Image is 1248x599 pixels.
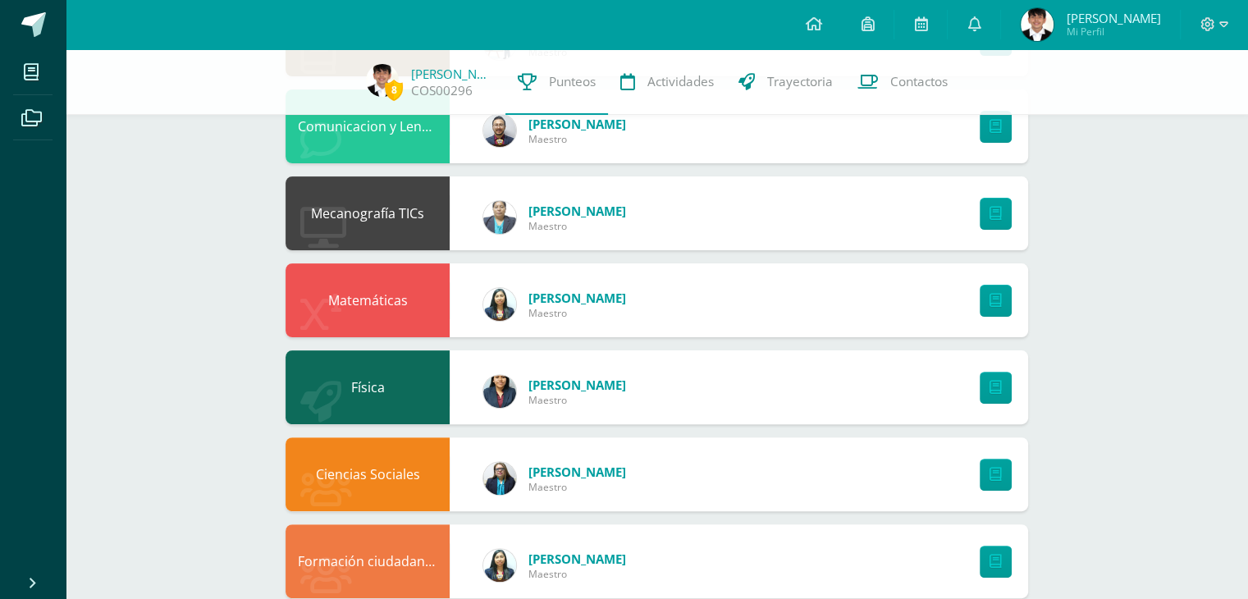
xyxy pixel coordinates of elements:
[483,201,516,234] img: a77ea4172cc82dedeec9a15e6370eb22.png
[528,567,626,581] span: Maestro
[1066,10,1160,26] span: [PERSON_NAME]
[890,73,948,90] span: Contactos
[286,176,450,250] div: Mecanografía TICs
[528,132,626,146] span: Maestro
[528,219,626,233] span: Maestro
[286,437,450,511] div: Ciencias Sociales
[366,64,399,97] img: 46f588a5baa69dadd4e3423aeac4e3db.png
[608,49,726,115] a: Actividades
[505,49,608,115] a: Punteos
[549,73,596,90] span: Punteos
[483,114,516,147] img: ae0883259cc0ff7a98414bf9fd04ed3a.png
[528,393,626,407] span: Maestro
[411,82,473,99] a: COS00296
[385,80,403,100] span: 8
[286,350,450,424] div: Física
[845,49,960,115] a: Contactos
[1021,8,1054,41] img: 46f588a5baa69dadd4e3423aeac4e3db.png
[286,89,450,163] div: Comunicacion y Lenguaje L3
[528,116,626,132] a: [PERSON_NAME]
[1066,25,1160,39] span: Mi Perfil
[483,375,516,408] img: bc6de2e5ae3009bbd4a2d5ce7736de2a.png
[286,524,450,598] div: Formación ciudadana Maestro Guía
[528,480,626,494] span: Maestro
[528,203,626,219] a: [PERSON_NAME]
[647,73,714,90] span: Actividades
[726,49,845,115] a: Trayectoria
[528,306,626,320] span: Maestro
[528,290,626,306] a: [PERSON_NAME]
[528,377,626,393] a: [PERSON_NAME]
[286,263,450,337] div: Matemáticas
[483,462,516,495] img: 33824b6ed20ab7b75c0531e62f0fd994.png
[528,551,626,567] a: [PERSON_NAME]
[483,288,516,321] img: 7b4256160ebb1349380938f6b688989c.png
[528,464,626,480] a: [PERSON_NAME]
[483,549,516,582] img: 7b4256160ebb1349380938f6b688989c.png
[767,73,833,90] span: Trayectoria
[411,66,493,82] a: [PERSON_NAME]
